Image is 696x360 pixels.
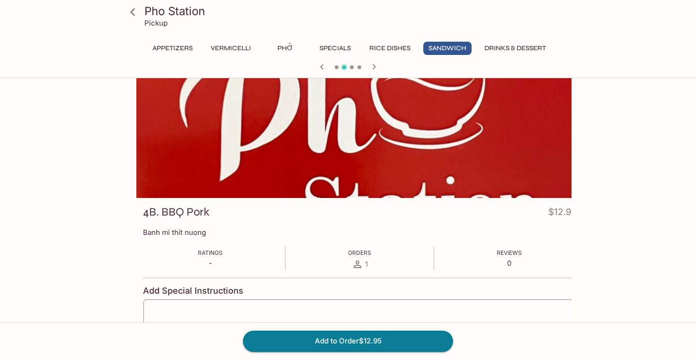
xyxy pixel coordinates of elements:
button: Specials [314,42,357,55]
span: Orders [348,249,371,256]
p: Pickup [144,18,168,27]
h4: $12.95 [548,205,577,223]
button: Vermicelli [205,42,256,55]
h4: Add Special Instructions [143,286,577,296]
h3: Pho Station [144,4,568,18]
button: Sandwich [423,42,472,55]
p: - [198,259,223,268]
h3: 4B. BBQ Pork [143,205,209,219]
button: Phở [264,42,306,55]
p: Banh mi thit nuong [143,228,577,237]
span: Reviews [497,249,522,256]
button: Drinks & Dessert [479,42,551,55]
span: Ratings [198,249,223,256]
div: 4B. BBQ Pork [136,72,583,198]
p: 0 [497,259,522,268]
span: 1 [365,260,368,269]
button: Add to Order$12.95 [243,331,453,351]
button: Appetizers [147,42,198,55]
button: Rice Dishes [364,42,416,55]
